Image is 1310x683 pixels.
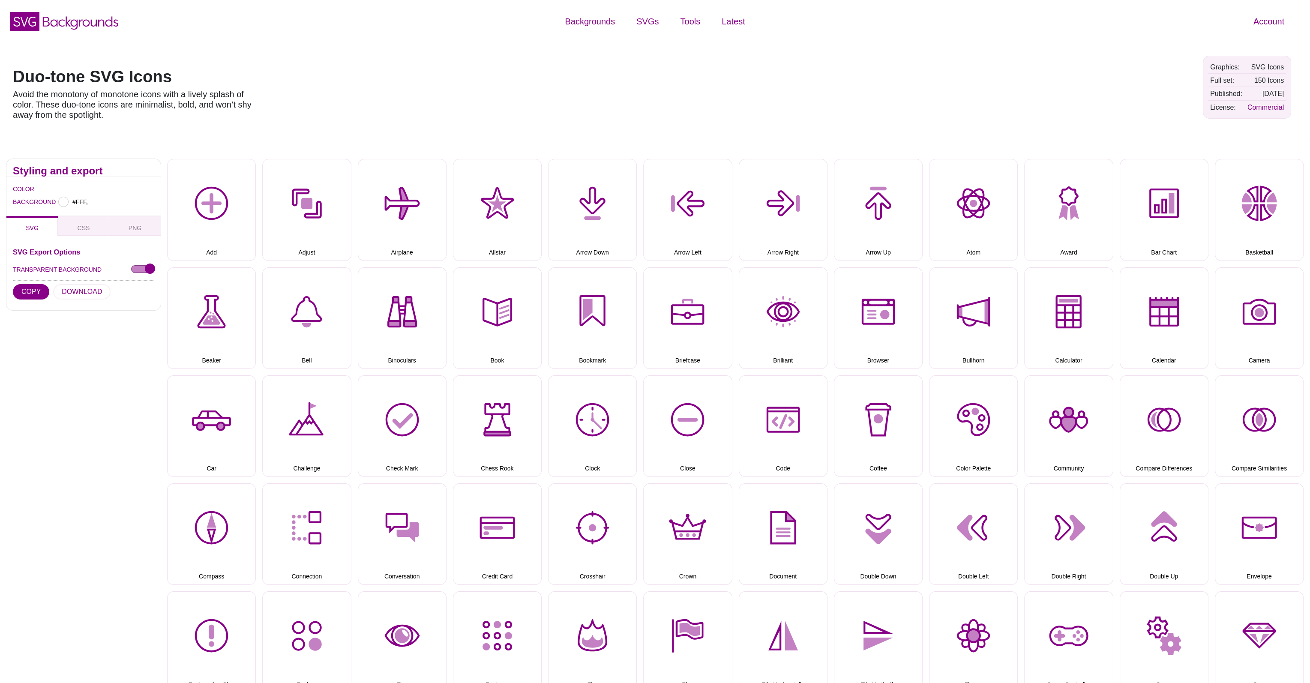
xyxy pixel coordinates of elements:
button: Clock [548,375,637,477]
button: Adjust [262,159,351,261]
button: Beaker [167,267,256,369]
button: Color Palette [929,375,1018,477]
button: Bookmark [548,267,637,369]
button: Chess Rook [453,375,542,477]
button: Atom [929,159,1018,261]
button: Add [167,159,256,261]
button: Award [1024,159,1113,261]
button: Coffee [834,375,923,477]
button: Community [1024,375,1113,477]
label: BACKGROUND [13,196,24,207]
button: Basketball [1215,159,1304,261]
button: Crown [643,483,732,585]
button: Document [739,483,827,585]
button: Crosshair [548,483,637,585]
button: Camera [1215,267,1304,369]
button: Allstar [453,159,542,261]
td: 150 Icons [1245,74,1286,87]
button: Envelope [1215,483,1304,585]
span: PNG [129,225,141,231]
button: Calendar [1120,267,1208,369]
button: Airplane [358,159,447,261]
a: Latest [711,9,755,34]
span: CSS [78,225,90,231]
button: Bar Chart [1120,159,1208,261]
td: Graphics: [1208,61,1244,73]
button: Calculator [1024,267,1113,369]
td: Full set: [1208,74,1244,87]
button: Credit Card [453,483,542,585]
button: Connection [262,483,351,585]
td: SVG Icons [1245,61,1286,73]
button: Binoculars [358,267,447,369]
button: Challenge [262,375,351,477]
button: Brilliant [739,267,827,369]
button: Book [453,267,542,369]
button: Code [739,375,827,477]
button: Browser [834,267,923,369]
h1: Duo-tone SVG Icons [13,69,257,85]
button: Close [643,375,732,477]
button: Arrow Up [834,159,923,261]
label: TRANSPARENT BACKGROUND [13,264,102,275]
a: Backgrounds [554,9,626,34]
button: Car [167,375,256,477]
button: Check Mark [358,375,447,477]
button: Compare Differences [1120,375,1208,477]
a: Commercial [1247,104,1284,111]
td: Published: [1208,87,1244,100]
button: Compass [167,483,256,585]
button: Double Left [929,483,1018,585]
button: Compare Similarities [1215,375,1304,477]
button: Arrow Right [739,159,827,261]
button: Double Up [1120,483,1208,585]
label: COLOR [13,183,24,195]
p: Avoid the monotony of monotone icons with a lively splash of color. These duo-tone icons are mini... [13,89,257,120]
button: CSS [58,216,109,236]
button: Arrow Down [548,159,637,261]
a: Tools [669,9,711,34]
button: COPY [13,284,49,300]
h3: SVG Export Options [13,249,154,255]
button: Bullhorn [929,267,1018,369]
button: Arrow Left [643,159,732,261]
a: Account [1243,9,1295,34]
button: PNG [109,216,161,236]
button: Double Down [834,483,923,585]
h2: Styling and export [13,168,154,174]
button: Double Right [1024,483,1113,585]
button: Briefcase [643,267,732,369]
button: Conversation [358,483,447,585]
button: Bell [262,267,351,369]
td: License: [1208,101,1244,114]
a: SVGs [626,9,669,34]
td: [DATE] [1245,87,1286,100]
button: DOWNLOAD [53,284,111,300]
